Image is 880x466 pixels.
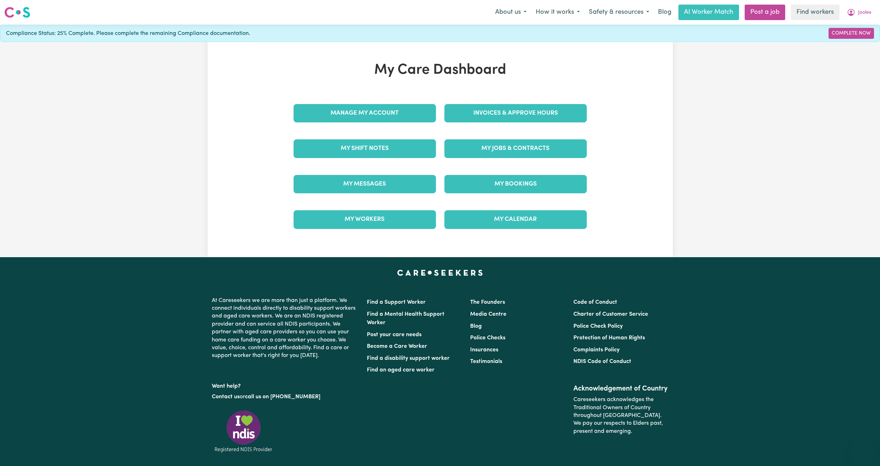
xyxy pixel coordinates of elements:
img: Careseekers logo [4,6,30,19]
a: call us on [PHONE_NUMBER] [245,394,320,400]
button: How it works [531,5,584,20]
img: Registered NDIS provider [212,409,275,453]
a: Testimonials [470,359,502,364]
a: Code of Conduct [573,299,617,305]
a: Find a Support Worker [367,299,426,305]
a: Insurances [470,347,498,353]
a: My Workers [294,210,436,229]
a: AI Worker Match [678,5,739,20]
a: Blog [470,323,482,329]
a: My Shift Notes [294,139,436,158]
a: Blog [654,5,676,20]
a: Media Centre [470,311,506,317]
h2: Acknowledgement of Country [573,385,668,393]
span: Compliance Status: 25% Complete. Please complete the remaining Compliance documentation. [6,29,250,38]
a: Find a disability support worker [367,356,450,361]
iframe: Button to launch messaging window, conversation in progress [852,438,874,460]
p: Want help? [212,380,358,390]
a: The Founders [470,299,505,305]
a: Careseekers home page [397,270,483,276]
a: Careseekers logo [4,4,30,20]
a: Charter of Customer Service [573,311,648,317]
button: My Account [842,5,876,20]
button: Safety & resources [584,5,654,20]
a: Find a Mental Health Support Worker [367,311,444,326]
p: or [212,390,358,404]
a: Post your care needs [367,332,421,338]
a: Complaints Policy [573,347,620,353]
button: About us [491,5,531,20]
a: Complete Now [829,28,874,39]
a: My Bookings [444,175,587,193]
a: Invoices & Approve Hours [444,104,587,122]
a: Become a Care Worker [367,344,427,349]
a: Post a job [745,5,785,20]
a: Police Check Policy [573,323,623,329]
a: Manage My Account [294,104,436,122]
a: Find workers [791,5,839,20]
span: Jooles [858,9,871,17]
a: Find an aged care worker [367,367,435,373]
a: Protection of Human Rights [573,335,645,341]
a: My Jobs & Contracts [444,139,587,158]
a: Contact us [212,394,240,400]
h1: My Care Dashboard [289,62,591,79]
p: Careseekers acknowledges the Traditional Owners of Country throughout [GEOGRAPHIC_DATA]. We pay o... [573,393,668,438]
a: My Messages [294,175,436,193]
a: Police Checks [470,335,505,341]
p: At Careseekers we are more than just a platform. We connect individuals directly to disability su... [212,294,358,363]
a: NDIS Code of Conduct [573,359,631,364]
a: My Calendar [444,210,587,229]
